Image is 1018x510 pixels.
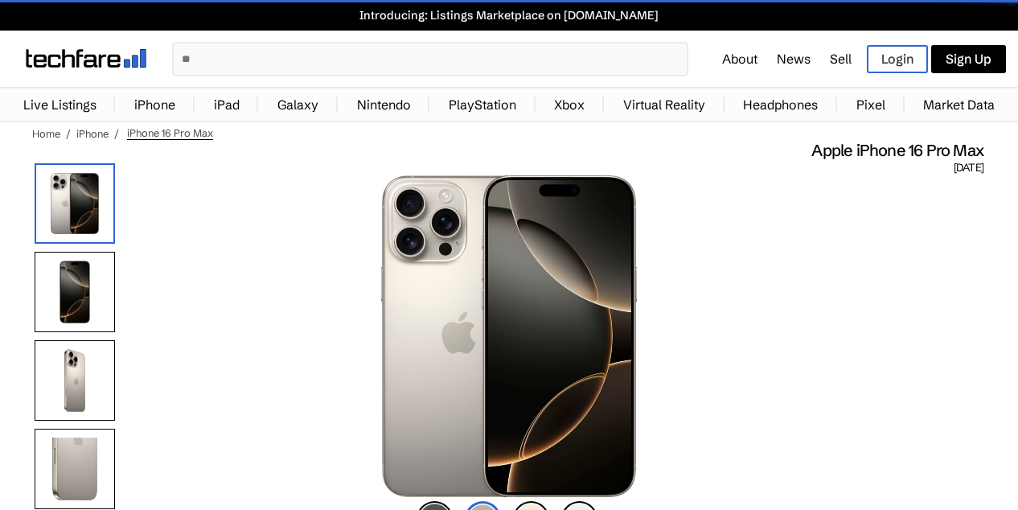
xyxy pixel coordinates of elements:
[26,49,146,68] img: techfare logo
[931,45,1006,73] a: Sign Up
[126,88,183,121] a: iPhone
[32,127,60,140] a: Home
[811,140,983,161] span: Apple iPhone 16 Pro Max
[35,429,115,509] img: Camera
[735,88,826,121] a: Headphones
[15,88,105,121] a: Live Listings
[615,88,713,121] a: Virtual Reality
[954,161,983,175] span: [DATE]
[127,126,213,140] span: iPhone 16 Pro Max
[777,51,811,67] a: News
[867,45,928,73] a: Login
[35,252,115,332] img: Front
[76,127,109,140] a: iPhone
[35,340,115,421] img: Rear
[830,51,852,67] a: Sell
[206,88,248,121] a: iPad
[349,88,419,121] a: Nintendo
[915,88,1003,121] a: Market Data
[114,127,119,140] span: /
[546,88,593,121] a: Xbox
[66,127,71,140] span: /
[848,88,893,121] a: Pixel
[441,88,524,121] a: PlayStation
[381,175,637,497] img: iPhone 16 Pro Max
[269,88,326,121] a: Galaxy
[8,8,1010,23] a: Introducing: Listings Marketplace on [DOMAIN_NAME]
[722,51,757,67] a: About
[35,163,115,244] img: iPhone 16 Pro Max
